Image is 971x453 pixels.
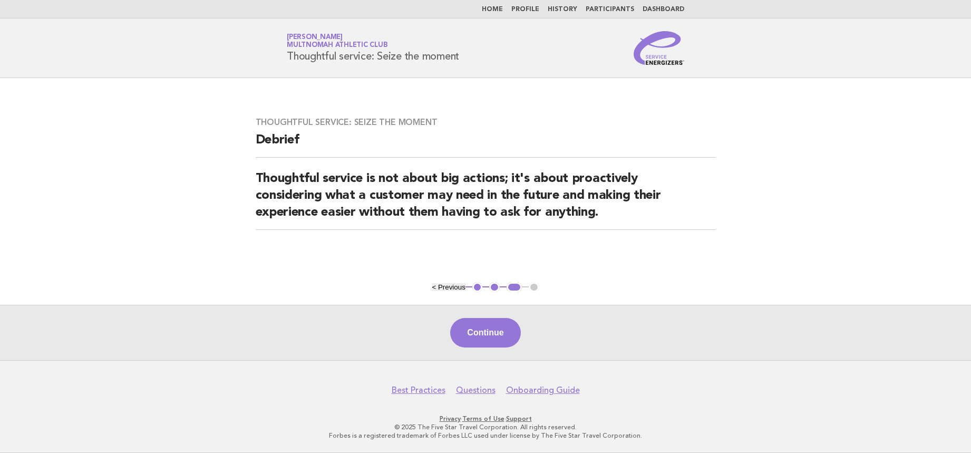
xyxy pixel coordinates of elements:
h2: Debrief [256,132,716,158]
a: Support [506,415,532,422]
a: History [548,6,577,13]
p: © 2025 The Five Star Travel Corporation. All rights reserved. [163,423,808,431]
a: Privacy [440,415,461,422]
a: [PERSON_NAME]Multnomah Athletic Club [287,34,387,49]
a: Dashboard [643,6,684,13]
a: Best Practices [392,385,445,396]
button: 3 [507,282,522,293]
button: 1 [472,282,483,293]
a: Onboarding Guide [506,385,580,396]
h1: Thoughtful service: Seize the moment [287,34,459,62]
a: Home [482,6,503,13]
img: Service Energizers [634,31,684,65]
a: Profile [511,6,539,13]
span: Multnomah Athletic Club [287,42,387,49]
h3: Thoughtful service: Seize the moment [256,117,716,128]
a: Terms of Use [462,415,504,422]
p: · · [163,415,808,423]
p: Forbes is a registered trademark of Forbes LLC used under license by The Five Star Travel Corpora... [163,431,808,440]
button: 2 [489,282,500,293]
a: Participants [586,6,634,13]
button: < Previous [432,283,465,291]
h2: Thoughtful service is not about big actions; it's about proactively considering what a customer m... [256,170,716,230]
a: Questions [456,385,496,396]
button: Continue [450,318,520,348]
